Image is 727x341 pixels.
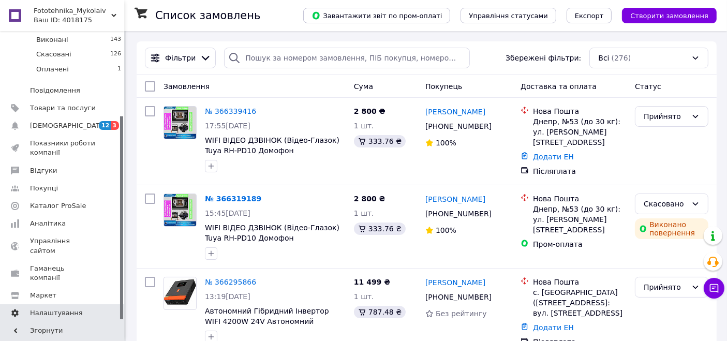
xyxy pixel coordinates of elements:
a: Створити замовлення [612,11,717,19]
a: № 366319189 [205,195,261,203]
span: 1 [117,65,121,74]
h1: Список замовлень [155,9,260,22]
span: Виконані [36,35,68,45]
div: Днепр, №53 (до 30 кг): ул. [PERSON_NAME][STREET_ADDRESS] [533,204,627,235]
button: Завантажити звіт по пром-оплаті [303,8,450,23]
div: с. [GEOGRAPHIC_DATA] ([STREET_ADDRESS]: вул. [STREET_ADDRESS] [533,287,627,318]
span: Оплачені [36,65,69,74]
span: Управління статусами [469,12,548,20]
div: Ваш ID: 4018175 [34,16,124,25]
div: Пром-оплата [533,239,627,249]
div: Нова Пошта [533,194,627,204]
span: Створити замовлення [630,12,708,20]
span: 1 шт. [354,122,374,130]
a: Фото товару [164,277,197,310]
div: Нова Пошта [533,106,627,116]
a: [PERSON_NAME] [425,194,485,204]
span: 13:19[DATE] [205,292,250,301]
img: Фото товару [164,194,196,226]
a: № 366295866 [205,278,256,286]
span: Експорт [575,12,604,20]
span: Налаштування [30,308,83,318]
span: Завантажити звіт по пром-оплаті [311,11,442,20]
span: Покупці [30,184,58,193]
span: 2 800 ₴ [354,195,385,203]
a: № 366339416 [205,107,256,115]
div: 787.48 ₴ [354,306,406,318]
span: Cума [354,82,373,91]
a: Автономний Гібридний Інвертор WIFI 4200W 24V Автономний Гібридний Інвертор WIFI 4200W 24V [205,307,343,336]
span: 1 шт. [354,209,374,217]
div: Післяплата [533,166,627,176]
div: [PHONE_NUMBER] [423,119,494,134]
span: 17:55[DATE] [205,122,250,130]
span: Управління сайтом [30,236,96,255]
div: Виконано повернення [635,218,708,239]
button: Чат з покупцем [704,278,724,299]
span: Аналітика [30,219,66,228]
a: Додати ЕН [533,153,574,161]
span: Замовлення [164,82,210,91]
div: 333.76 ₴ [354,223,406,235]
span: Статус [635,82,661,91]
span: Всі [598,53,609,63]
div: Днепр, №53 (до 30 кг): ул. [PERSON_NAME][STREET_ADDRESS] [533,116,627,147]
input: Пошук за номером замовлення, ПІБ покупця, номером телефону, Email, номером накладної [224,48,470,68]
span: Товари та послуги [30,103,96,113]
span: Каталог ProSale [30,201,86,211]
div: [PHONE_NUMBER] [423,206,494,221]
span: 1 шт. [354,292,374,301]
span: Доставка та оплата [521,82,597,91]
a: Фото товару [164,194,197,227]
img: Фото товару [164,278,196,308]
span: 15:45[DATE] [205,209,250,217]
button: Створити замовлення [622,8,717,23]
a: WIFI ВІДЕО ДЗВІНОК (Відео-Глазок) Tuya RH-PD10 Домофон [205,224,339,242]
a: Додати ЕН [533,323,574,332]
div: 333.76 ₴ [354,135,406,147]
button: Управління статусами [461,8,556,23]
span: 100% [436,139,456,147]
img: Фото товару [164,107,196,138]
button: Експорт [567,8,612,23]
div: Прийнято [644,111,687,122]
div: Прийнято [644,281,687,293]
span: Без рейтингу [436,309,487,318]
span: Гаманець компанії [30,264,96,283]
a: Фото товару [164,106,197,139]
span: [DEMOGRAPHIC_DATA] [30,121,107,130]
span: 143 [110,35,121,45]
div: Скасовано [644,198,687,210]
a: [PERSON_NAME] [425,277,485,288]
a: [PERSON_NAME] [425,107,485,117]
span: 11 499 ₴ [354,278,391,286]
a: WIFI ВІДЕО ДЗВІНОК (Відео-Глазок) Tuya RH-PD10 Домофон [205,136,339,155]
span: Збережені фільтри: [506,53,581,63]
span: Скасовані [36,50,71,59]
span: Повідомлення [30,86,80,95]
span: Фільтри [165,53,196,63]
span: 2 800 ₴ [354,107,385,115]
span: Покупець [425,82,462,91]
span: Fototehnika_Mykolaiv [34,6,111,16]
div: Нова Пошта [533,277,627,287]
span: 12 [99,121,111,130]
span: 3 [111,121,119,130]
span: Маркет [30,291,56,300]
span: 100% [436,226,456,234]
div: [PHONE_NUMBER] [423,290,494,304]
span: (276) [612,54,631,62]
span: 126 [110,50,121,59]
span: Показники роботи компанії [30,139,96,157]
span: Відгуки [30,166,57,175]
